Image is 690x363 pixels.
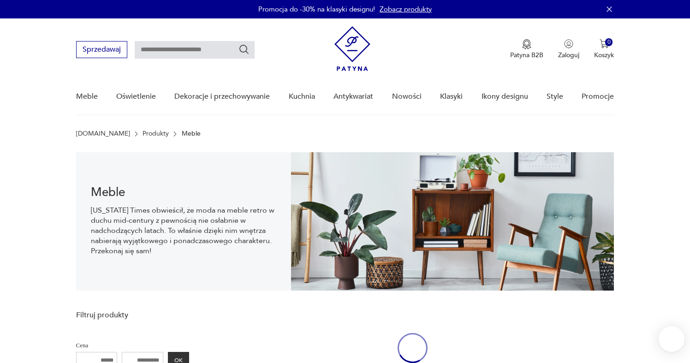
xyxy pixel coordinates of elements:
img: Ikona koszyka [600,39,609,48]
a: Nowości [392,79,422,114]
button: Szukaj [238,44,250,55]
p: Patyna B2B [510,51,543,60]
a: Promocje [582,79,614,114]
a: Oświetlenie [116,79,156,114]
a: Ikony designu [482,79,528,114]
h1: Meble [91,187,277,198]
p: Koszyk [594,51,614,60]
p: [US_STATE] Times obwieścił, że moda na meble retro w duchu mid-century z pewnością nie osłabnie w... [91,205,277,256]
iframe: Smartsupp widget button [659,326,684,352]
img: Ikonka użytkownika [564,39,573,48]
a: Produkty [143,130,169,137]
img: Meble [291,152,614,291]
button: Sprzedawaj [76,41,127,58]
a: Style [547,79,563,114]
a: Sprzedawaj [76,47,127,54]
img: Patyna - sklep z meblami i dekoracjami vintage [334,26,370,71]
img: Ikona medalu [522,39,531,49]
a: Dekoracje i przechowywanie [174,79,270,114]
p: Filtruj produkty [76,310,189,320]
button: Zaloguj [558,39,579,60]
div: 0 [605,38,613,46]
a: Kuchnia [289,79,315,114]
button: Patyna B2B [510,39,543,60]
p: Zaloguj [558,51,579,60]
p: Cena [76,340,189,351]
button: 0Koszyk [594,39,614,60]
p: Meble [182,130,201,137]
a: Ikona medaluPatyna B2B [510,39,543,60]
a: Meble [76,79,98,114]
a: Klasyki [440,79,463,114]
a: [DOMAIN_NAME] [76,130,130,137]
p: Promocja do -30% na klasyki designu! [258,5,375,14]
a: Zobacz produkty [380,5,432,14]
a: Antykwariat [333,79,373,114]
